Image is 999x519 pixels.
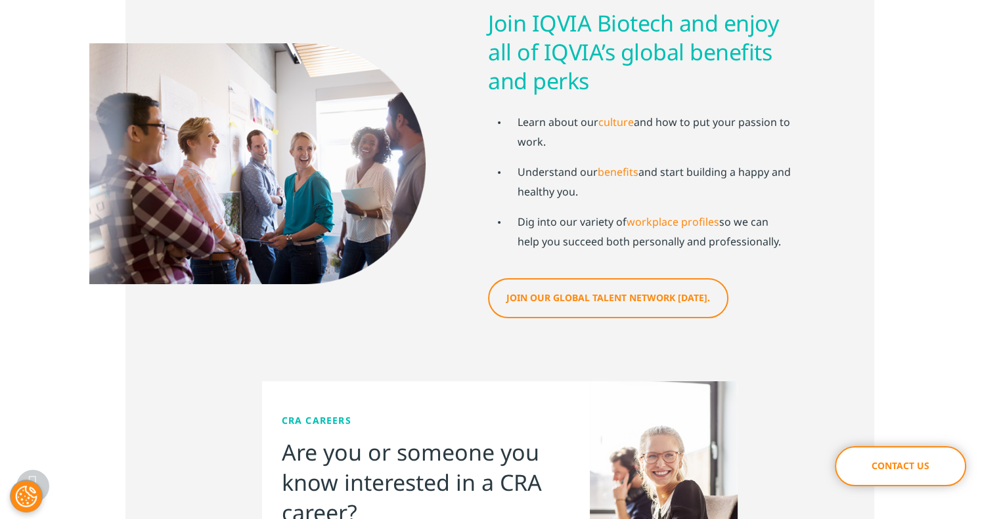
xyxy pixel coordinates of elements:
a: benefits [598,165,638,179]
h3: Join IQVIA Biotech and enjoy all of IQVIA’s global benefits and perks [488,9,792,96]
a: Contact Us [835,446,966,486]
li: Understand our and start building a happy and healthy you. [508,162,792,201]
button: Cookies Settings [10,480,43,512]
li: Learn about our and how to put your passion to work. [508,112,792,152]
li: Dig into our variety of so we can help you succeed both personally and professionally. [508,212,792,251]
div: CRA Careers [282,414,570,426]
a: Join our global talent network [DATE]. [488,278,728,318]
a: workplace profiles [627,215,719,229]
a: culture [598,115,634,129]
